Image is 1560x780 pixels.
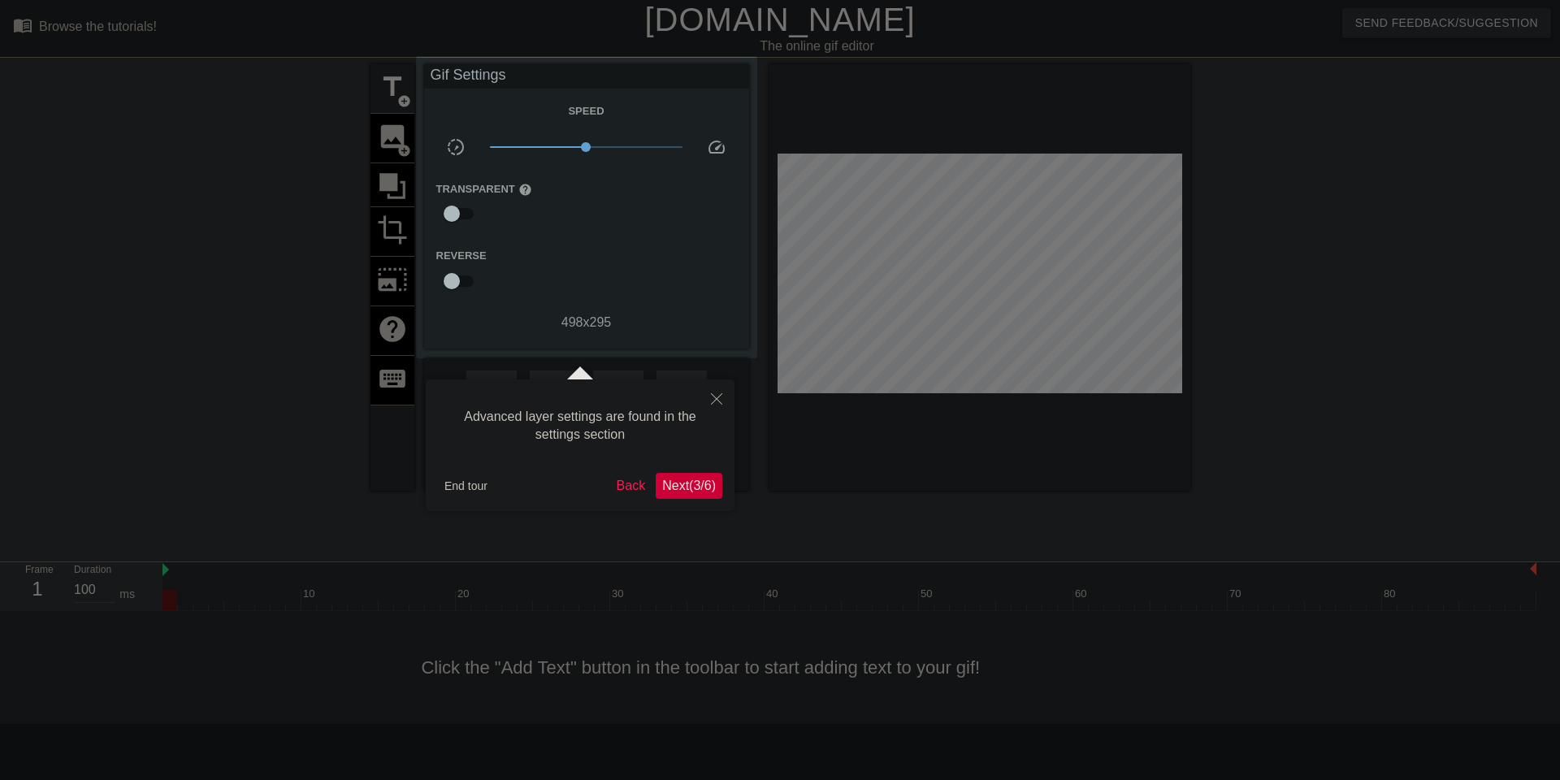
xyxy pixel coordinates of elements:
[656,473,722,499] button: Next
[438,474,494,498] button: End tour
[438,392,722,461] div: Advanced layer settings are found in the settings section
[610,473,652,499] button: Back
[662,479,716,492] span: Next ( 3 / 6 )
[699,379,734,417] button: Close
